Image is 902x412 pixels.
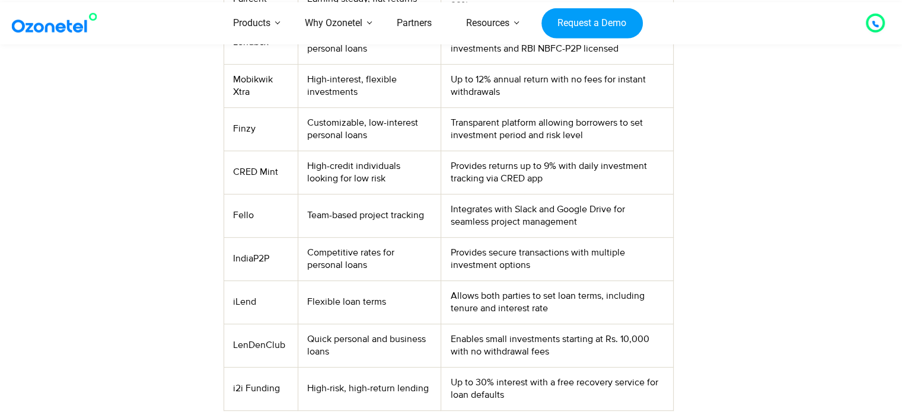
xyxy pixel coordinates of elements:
[441,367,673,410] td: Up to 30% interest with a free recovery service for loan defaults
[441,64,673,107] td: Up to 12% annual return with no fees for instant withdrawals
[298,237,441,280] td: Competitive rates for personal loans
[224,151,298,194] td: CRED Mint
[441,324,673,367] td: Enables small investments starting at Rs. 10,000 with no withdrawal fees
[216,2,288,44] a: Products
[441,151,673,194] td: Provides returns up to 9% with daily investment tracking via CRED app
[224,194,298,237] td: Fello
[298,367,441,410] td: High-risk, high-return lending
[224,367,298,410] td: i2i Funding
[298,64,441,107] td: High-interest, flexible investments
[298,280,441,324] td: Flexible loan terms
[224,237,298,280] td: IndiaP2P
[541,8,643,39] a: Request a Demo
[298,194,441,237] td: Team-based project tracking
[298,107,441,151] td: Customizable, low-interest personal loans
[224,107,298,151] td: Finzy
[298,151,441,194] td: High-credit individuals looking for low risk
[224,64,298,107] td: Mobikwik Xtra
[441,107,673,151] td: Transparent platform allowing borrowers to set investment period and risk level
[224,280,298,324] td: iLend
[449,2,527,44] a: Resources
[298,324,441,367] td: Quick personal and business loans
[288,2,380,44] a: Why Ozonetel
[441,280,673,324] td: Allows both parties to set loan terms, including tenure and interest rate
[380,2,449,44] a: Partners
[441,237,673,280] td: Provides secure transactions with multiple investment options
[224,324,298,367] td: LenDenClub
[441,194,673,237] td: Integrates with Slack and Google Drive for seamless project management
